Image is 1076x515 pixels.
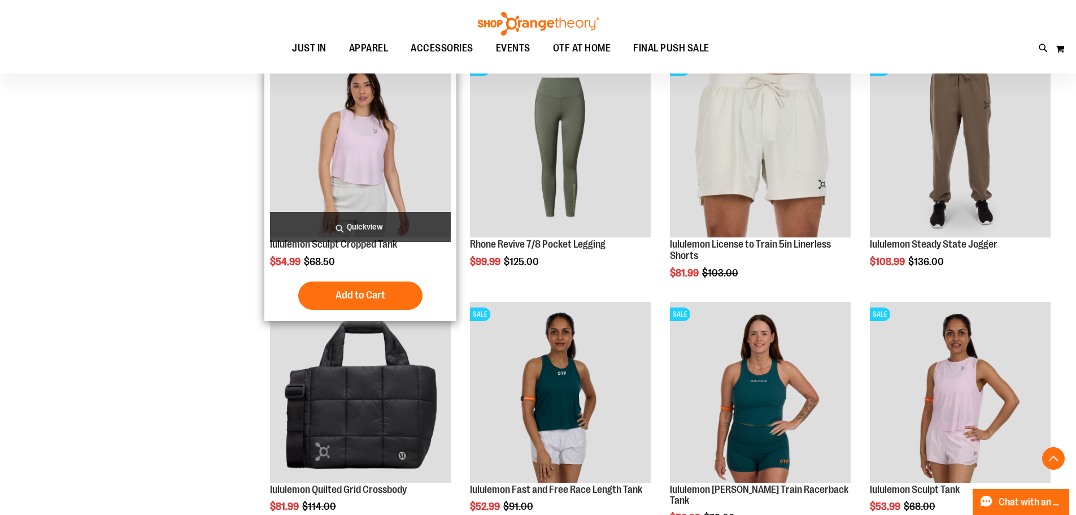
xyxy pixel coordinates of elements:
[270,302,451,484] a: lululemon Quilted Grid CrossbodySALE
[281,36,338,62] a: JUST IN
[904,501,937,512] span: $68.00
[399,36,485,62] a: ACCESSORIES
[338,36,400,62] a: APPAREL
[702,267,740,279] span: $103.00
[270,256,302,267] span: $54.99
[633,36,709,61] span: FINAL PUSH SALE
[908,256,946,267] span: $136.00
[336,289,385,301] span: Add to Cart
[870,501,902,512] span: $53.99
[470,302,651,483] img: Main view of 2024 August lululemon Fast and Free Race Length Tank
[470,256,502,267] span: $99.99
[870,57,1051,237] img: lululemon Steady State Jogger
[470,484,642,495] a: lululemon Fast and Free Race Length Tank
[999,497,1062,508] span: Chat with an Expert
[270,484,407,495] a: lululemon Quilted Grid Crossbody
[464,51,656,296] div: product
[664,51,856,307] div: product
[973,489,1070,515] button: Chat with an Expert
[304,256,337,267] span: $68.50
[470,57,651,237] img: Rhone Revive 7/8 Pocket Legging
[670,302,851,483] img: lululemon Wunder Train Racerback Tank
[270,239,397,250] a: lululemon Sculpt Cropped Tank
[670,57,851,237] img: lululemon License to Train 5in Linerless Shorts
[485,36,542,62] a: EVENTS
[870,302,1051,484] a: Main Image of 1538347SALE
[470,239,605,250] a: Rhone Revive 7/8 Pocket Legging
[470,302,651,484] a: Main view of 2024 August lululemon Fast and Free Race Length TankSALE
[504,256,541,267] span: $125.00
[870,484,960,495] a: lululemon Sculpt Tank
[870,308,890,321] span: SALE
[622,36,721,61] a: FINAL PUSH SALE
[503,501,535,512] span: $91.00
[270,501,300,512] span: $81.99
[349,36,389,61] span: APPAREL
[553,36,611,61] span: OTF AT HOME
[411,36,473,61] span: ACCESSORIES
[470,308,490,321] span: SALE
[302,501,338,512] span: $114.00
[264,51,456,321] div: product
[270,57,451,237] img: lululemon Sculpt Cropped Tank
[670,267,700,279] span: $81.99
[270,212,451,242] a: Quickview
[298,282,422,310] button: Add to Cart
[542,36,622,62] a: OTF AT HOME
[670,308,690,321] span: SALE
[292,36,326,61] span: JUST IN
[270,57,451,239] a: lululemon Sculpt Cropped Tank
[670,484,848,507] a: lululemon [PERSON_NAME] Train Racerback Tank
[670,239,831,261] a: lululemon License to Train 5in Linerless Shorts
[870,57,1051,239] a: lululemon Steady State JoggerSALE
[1042,447,1065,470] button: Back To Top
[870,302,1051,483] img: Main Image of 1538347
[470,501,502,512] span: $52.99
[476,12,600,36] img: Shop Orangetheory
[470,57,651,239] a: Rhone Revive 7/8 Pocket LeggingSALE
[496,36,530,61] span: EVENTS
[270,302,451,483] img: lululemon Quilted Grid Crossbody
[670,57,851,239] a: lululemon License to Train 5in Linerless ShortsSALE
[870,239,997,250] a: lululemon Steady State Jogger
[670,302,851,484] a: lululemon Wunder Train Racerback TankSALE
[864,51,1056,296] div: product
[870,256,907,267] span: $108.99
